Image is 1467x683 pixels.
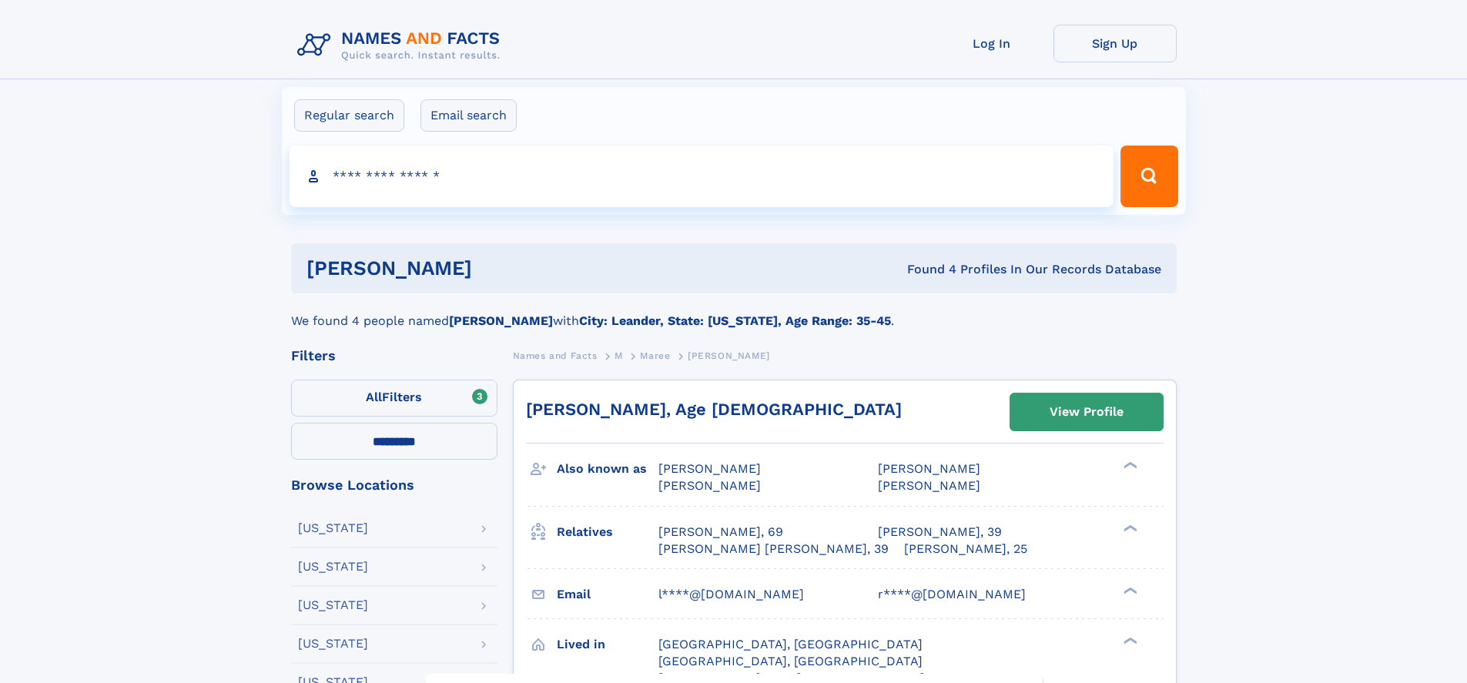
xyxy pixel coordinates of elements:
[290,146,1114,207] input: search input
[658,461,761,476] span: [PERSON_NAME]
[298,638,368,650] div: [US_STATE]
[878,524,1002,541] a: [PERSON_NAME], 39
[291,478,497,492] div: Browse Locations
[1120,523,1138,533] div: ❯
[658,637,923,651] span: [GEOGRAPHIC_DATA], [GEOGRAPHIC_DATA]
[306,259,690,278] h1: [PERSON_NAME]
[526,400,902,419] a: [PERSON_NAME], Age [DEMOGRAPHIC_DATA]
[1050,394,1124,430] div: View Profile
[1120,460,1138,470] div: ❯
[878,478,980,493] span: [PERSON_NAME]
[689,261,1161,278] div: Found 4 Profiles In Our Records Database
[557,456,658,482] h3: Also known as
[904,541,1027,557] a: [PERSON_NAME], 25
[513,346,598,365] a: Names and Facts
[658,478,761,493] span: [PERSON_NAME]
[1120,635,1138,645] div: ❯
[557,581,658,608] h3: Email
[449,313,553,328] b: [PERSON_NAME]
[1120,585,1138,595] div: ❯
[640,350,670,361] span: Maree
[579,313,891,328] b: City: Leander, State: [US_STATE], Age Range: 35-45
[557,519,658,545] h3: Relatives
[1053,25,1177,62] a: Sign Up
[366,390,382,404] span: All
[658,654,923,668] span: [GEOGRAPHIC_DATA], [GEOGRAPHIC_DATA]
[688,350,770,361] span: [PERSON_NAME]
[615,346,623,365] a: M
[658,541,889,557] a: [PERSON_NAME] [PERSON_NAME], 39
[294,99,404,132] label: Regular search
[291,293,1177,330] div: We found 4 people named with .
[1120,146,1177,207] button: Search Button
[930,25,1053,62] a: Log In
[298,522,368,534] div: [US_STATE]
[291,380,497,417] label: Filters
[658,524,783,541] a: [PERSON_NAME], 69
[640,346,670,365] a: Maree
[291,349,497,363] div: Filters
[420,99,517,132] label: Email search
[298,599,368,611] div: [US_STATE]
[298,561,368,573] div: [US_STATE]
[1010,393,1163,430] a: View Profile
[615,350,623,361] span: M
[557,631,658,658] h3: Lived in
[291,25,513,66] img: Logo Names and Facts
[878,461,980,476] span: [PERSON_NAME]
